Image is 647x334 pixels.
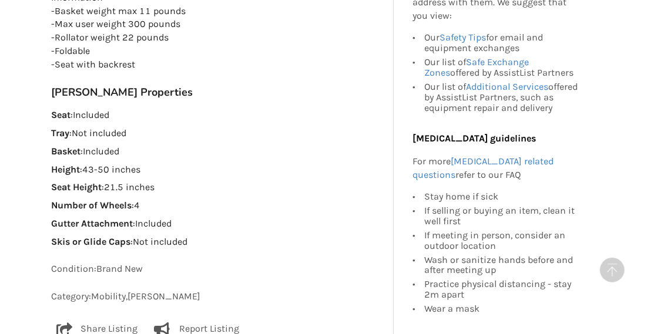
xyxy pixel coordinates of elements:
strong: Seat [51,109,71,120]
b: [MEDICAL_DATA] guidelines [413,133,536,144]
p: : Included [51,109,384,122]
p: : 4 [51,199,384,212]
div: Stay home if sick [424,191,581,203]
a: [MEDICAL_DATA] related questions [413,156,554,180]
h3: [PERSON_NAME] Properties [51,86,384,99]
strong: Gutter Attachment [51,218,133,229]
p: For more refer to our FAQ [413,155,581,182]
strong: Tray [51,127,69,139]
div: Our list of offered by AssistList Partners [424,55,581,80]
a: Additional Services [466,81,548,92]
p: Category: Mobility , [PERSON_NAME] [51,291,384,304]
p: : Not included [51,235,384,249]
strong: Height [51,164,80,175]
strong: Skis or Glide Caps [51,236,130,247]
p: : Not included [51,127,384,140]
div: Wear a mask [424,302,581,314]
a: Safety Tips [440,32,486,43]
p: Condition: Brand New [51,263,384,276]
div: Our list of offered by AssistList Partners, such as equipment repair and delivery [424,80,581,113]
div: Practice physical distancing - stay 2m apart [424,277,581,302]
p: : Included [51,145,384,158]
div: If selling or buying an item, clean it well first [424,203,581,228]
p: : 21.5 inches [51,181,384,194]
p: : Included [51,217,384,231]
div: If meeting in person, consider an outdoor location [424,228,581,252]
p: : 43-50 inches [51,163,384,177]
a: Safe Exchange Zones [424,56,529,78]
div: Our for email and equipment exchanges [424,32,581,55]
div: Wash or sanitize hands before and after meeting up [424,252,581,277]
strong: Seat Height [51,181,102,193]
strong: Basket [51,146,81,157]
strong: Number of Wheels [51,200,132,211]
